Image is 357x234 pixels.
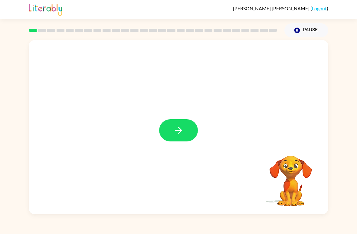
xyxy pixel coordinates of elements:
span: [PERSON_NAME] [PERSON_NAME] [233,5,310,11]
video: Your browser must support playing .mp4 files to use Literably. Please try using another browser. [260,146,321,207]
img: Literably [29,2,62,16]
a: Logout [312,5,327,11]
button: Pause [284,23,328,37]
div: ( ) [233,5,328,11]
